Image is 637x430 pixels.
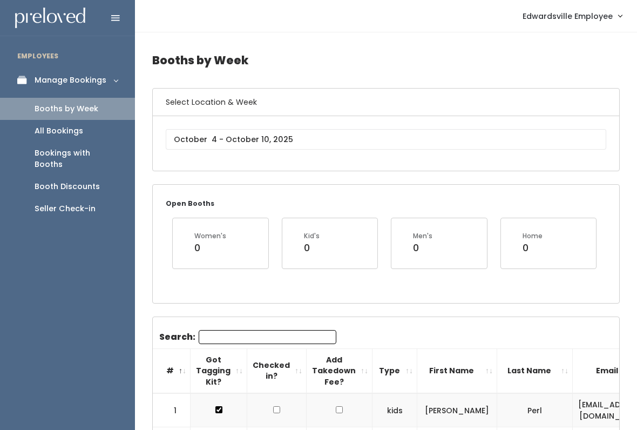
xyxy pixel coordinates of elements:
[35,181,100,192] div: Booth Discounts
[194,231,226,241] div: Women's
[304,241,320,255] div: 0
[417,348,497,393] th: First Name: activate to sort column ascending
[153,348,191,393] th: #: activate to sort column descending
[413,231,432,241] div: Men's
[166,129,606,150] input: October 4 - October 10, 2025
[166,199,214,208] small: Open Booths
[191,348,247,393] th: Got Tagging Kit?: activate to sort column ascending
[523,231,543,241] div: Home
[35,147,118,170] div: Bookings with Booths
[194,241,226,255] div: 0
[15,8,85,29] img: preloved logo
[372,393,417,427] td: kids
[35,103,98,115] div: Booths by Week
[152,45,620,75] h4: Booths by Week
[413,241,432,255] div: 0
[153,393,191,427] td: 1
[35,75,106,86] div: Manage Bookings
[307,348,372,393] th: Add Takedown Fee?: activate to sort column ascending
[523,241,543,255] div: 0
[153,89,619,116] h6: Select Location & Week
[497,393,573,427] td: Perl
[372,348,417,393] th: Type: activate to sort column ascending
[512,4,633,28] a: Edwardsville Employee
[199,330,336,344] input: Search:
[159,330,336,344] label: Search:
[497,348,573,393] th: Last Name: activate to sort column ascending
[35,203,96,214] div: Seller Check-in
[247,348,307,393] th: Checked in?: activate to sort column ascending
[417,393,497,427] td: [PERSON_NAME]
[304,231,320,241] div: Kid's
[35,125,83,137] div: All Bookings
[523,10,613,22] span: Edwardsville Employee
